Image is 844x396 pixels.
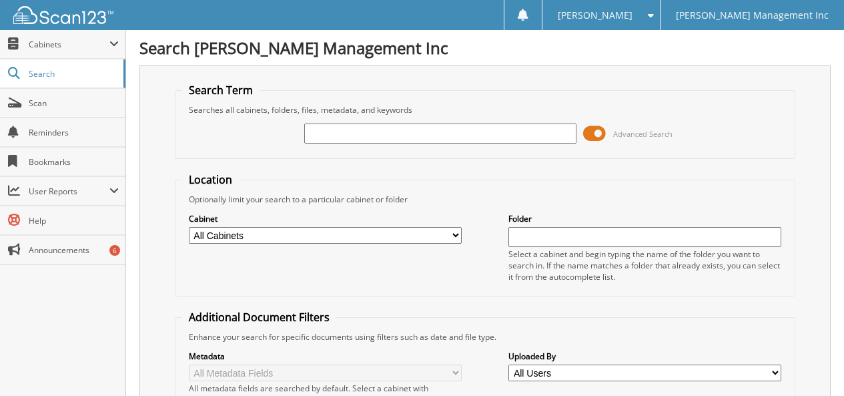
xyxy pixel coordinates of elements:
[29,127,119,138] span: Reminders
[29,39,109,50] span: Cabinets
[676,11,829,19] span: [PERSON_NAME] Management Inc
[182,83,260,97] legend: Search Term
[29,156,119,168] span: Bookmarks
[182,172,239,187] legend: Location
[29,215,119,226] span: Help
[139,37,831,59] h1: Search [PERSON_NAME] Management Inc
[29,68,117,79] span: Search
[13,6,113,24] img: scan123-logo-white.svg
[189,351,462,362] label: Metadata
[182,310,336,325] legend: Additional Document Filters
[29,186,109,197] span: User Reports
[508,213,781,224] label: Folder
[508,351,781,362] label: Uploaded By
[613,129,673,139] span: Advanced Search
[182,104,788,116] div: Searches all cabinets, folders, files, metadata, and keywords
[182,331,788,343] div: Enhance your search for specific documents using filters such as date and file type.
[109,245,120,256] div: 6
[182,194,788,205] div: Optionally limit your search to a particular cabinet or folder
[29,97,119,109] span: Scan
[558,11,632,19] span: [PERSON_NAME]
[29,244,119,256] span: Announcements
[189,213,462,224] label: Cabinet
[508,248,781,282] div: Select a cabinet and begin typing the name of the folder you want to search in. If the name match...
